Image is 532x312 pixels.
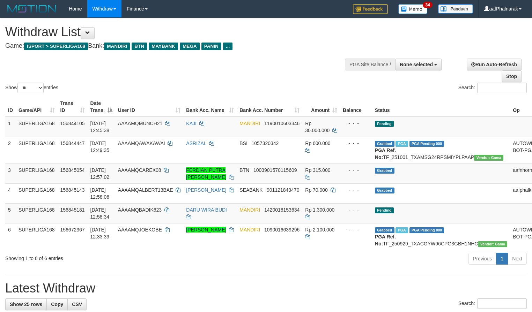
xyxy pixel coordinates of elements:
span: MAYBANK [149,43,178,50]
label: Search: [458,83,527,93]
a: CSV [67,298,87,310]
span: ISPORT > SUPERLIGA168 [24,43,88,50]
span: BTN [132,43,147,50]
span: BTN [239,167,249,173]
td: SUPERLIGA168 [16,183,58,203]
div: - - - [343,140,369,147]
th: Status [372,97,510,117]
th: Balance [340,97,372,117]
span: Pending [375,207,394,213]
span: Copy 1190010603346 to clipboard [264,121,300,126]
span: Show 25 rows [10,302,42,307]
span: Copy [51,302,63,307]
span: Grabbed [375,188,394,193]
span: [DATE] 12:58:06 [90,187,110,200]
td: SUPERLIGA168 [16,117,58,137]
span: BSI [239,140,247,146]
span: None selected [400,62,433,67]
div: Showing 1 to 6 of 6 entries [5,252,216,262]
th: ID [5,97,16,117]
span: AAAAMQMUNCH21 [118,121,163,126]
a: Next [508,253,527,265]
span: AAAAMQCAREX08 [118,167,161,173]
span: [DATE] 12:57:02 [90,167,110,180]
a: 1 [496,253,508,265]
span: [DATE] 12:49:35 [90,140,110,153]
div: PGA Site Balance / [345,59,395,70]
span: Vendor URL: https://trx31.1velocity.biz [478,241,507,247]
td: SUPERLIGA168 [16,203,58,223]
span: Grabbed [375,168,394,174]
b: PGA Ref. No: [375,234,396,246]
span: [DATE] 12:58:34 [90,207,110,220]
span: 156845054 [60,167,85,173]
span: 34 [423,2,432,8]
th: Amount: activate to sort column ascending [302,97,340,117]
img: MOTION_logo.png [5,3,58,14]
span: PGA Pending [409,227,444,233]
a: Stop [502,70,522,82]
span: Copy 1090016639296 to clipboard [264,227,300,233]
span: AAAAMQJOEKOBE [118,227,162,233]
th: Bank Acc. Name: activate to sort column ascending [183,97,237,117]
input: Search: [477,83,527,93]
img: panduan.png [438,4,473,14]
th: User ID: activate to sort column ascending [115,97,183,117]
span: Marked by aafsengchandara [396,227,408,233]
a: FERDIAN PUTRA [PERSON_NAME] [186,167,226,180]
span: [DATE] 12:33:39 [90,227,110,239]
span: Rp 315.000 [305,167,330,173]
a: DARU WIRA BUDI [186,207,227,213]
span: ... [223,43,232,50]
a: Previous [468,253,496,265]
img: Feedback.jpg [353,4,388,14]
td: 6 [5,223,16,250]
a: Run Auto-Refresh [467,59,522,70]
div: - - - [343,206,369,213]
th: Game/API: activate to sort column ascending [16,97,58,117]
div: - - - [343,226,369,233]
span: MANDIRI [239,227,260,233]
input: Search: [477,298,527,309]
a: Copy [46,298,68,310]
span: 156845181 [60,207,85,213]
span: MANDIRI [104,43,130,50]
span: MANDIRI [239,207,260,213]
a: [PERSON_NAME] [186,227,226,233]
span: AAAAMQBADIK623 [118,207,162,213]
span: AAAAMQALBERT13BAE [118,187,173,193]
a: ASRIZAL [186,140,206,146]
span: Rp 600.000 [305,140,330,146]
label: Show entries [5,83,58,93]
div: - - - [343,120,369,127]
td: 2 [5,137,16,163]
td: SUPERLIGA168 [16,163,58,183]
span: Grabbed [375,141,394,147]
img: Button%20Memo.svg [398,4,428,14]
span: PANIN [201,43,221,50]
td: SUPERLIGA168 [16,137,58,163]
span: SEABANK [239,187,263,193]
b: PGA Ref. No: [375,147,396,160]
span: 156672367 [60,227,85,233]
th: Date Trans.: activate to sort column descending [88,97,115,117]
div: - - - [343,187,369,193]
a: [PERSON_NAME] [186,187,226,193]
a: KAJI [186,121,197,126]
h1: Withdraw List [5,25,348,39]
span: Pending [375,121,394,127]
span: Copy 901121843470 to clipboard [267,187,299,193]
span: Copy 1057320342 to clipboard [251,140,279,146]
span: 156844105 [60,121,85,126]
td: 4 [5,183,16,203]
td: SUPERLIGA168 [16,223,58,250]
span: Vendor URL: https://trx31.1velocity.biz [474,155,503,161]
button: None selected [395,59,442,70]
span: Copy 1420018153634 to clipboard [264,207,300,213]
h4: Game: Bank: [5,43,348,50]
td: TF_251001_TXAMSG24RPSMIYPLPAAP [372,137,510,163]
span: Rp 1.300.000 [305,207,334,213]
td: TF_250929_TXACOYW96CPG3GBH1NHC [372,223,510,250]
span: Rp 2.100.000 [305,227,334,233]
span: 156845143 [60,187,85,193]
